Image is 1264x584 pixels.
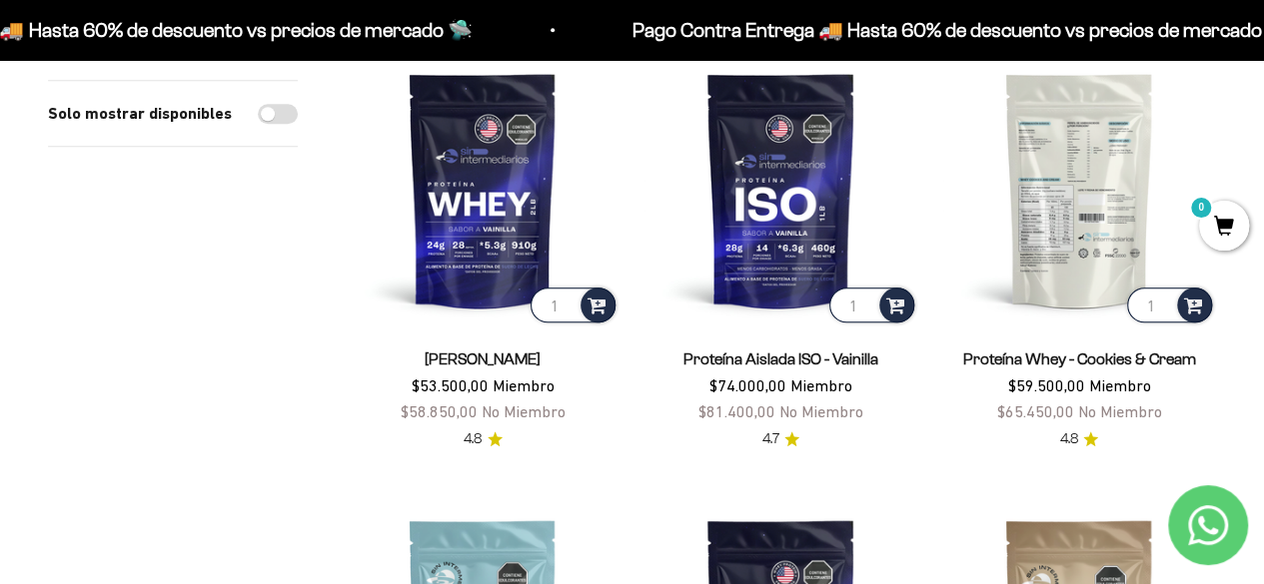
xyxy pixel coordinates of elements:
span: 4.8 [464,428,482,450]
span: $81.400,00 [698,402,775,420]
span: 4.7 [761,428,778,450]
span: $59.500,00 [1007,376,1084,394]
span: Miembro [1088,376,1150,394]
span: Miembro [790,376,852,394]
a: Proteína Whey - Cookies & Cream [962,350,1195,367]
a: 0 [1199,217,1249,239]
span: Miembro [493,376,555,394]
mark: 0 [1189,196,1213,220]
span: $58.850,00 [401,402,478,420]
span: $65.450,00 [996,402,1073,420]
a: 4.84.8 de 5.0 estrellas [1059,428,1098,450]
span: 4.8 [1059,428,1077,450]
span: No Miembro [482,402,566,420]
label: Solo mostrar disponibles [48,101,232,127]
img: Proteína Whey - Cookies & Cream [942,53,1216,326]
a: Proteína Aislada ISO - Vainilla [683,350,878,367]
span: No Miembro [1077,402,1161,420]
a: [PERSON_NAME] [425,350,541,367]
a: 4.84.8 de 5.0 estrellas [464,428,503,450]
span: $53.500,00 [412,376,489,394]
a: 4.74.7 de 5.0 estrellas [761,428,799,450]
span: $74.000,00 [709,376,786,394]
span: No Miembro [779,402,863,420]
